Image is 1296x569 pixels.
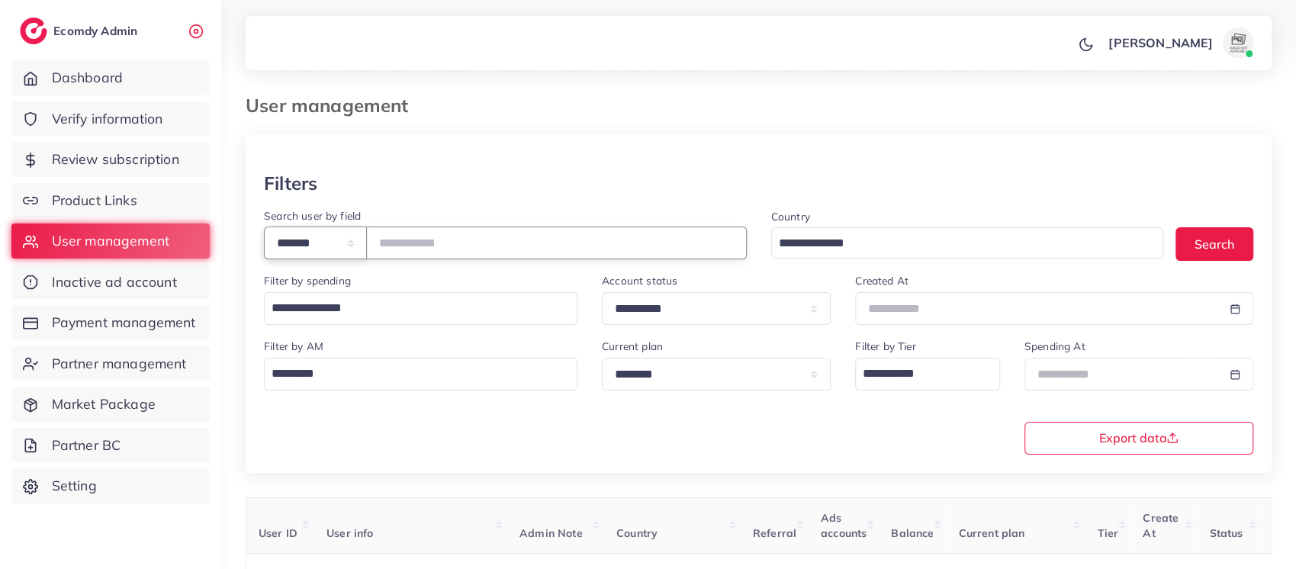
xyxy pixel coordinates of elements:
span: Country [616,526,658,540]
a: User management [11,223,210,259]
button: Search [1175,227,1253,260]
a: Verify information [11,101,210,137]
span: Inactive ad account [52,272,177,292]
span: Current plan [958,526,1024,540]
span: Export data [1098,432,1179,444]
span: Referral [753,526,796,540]
a: Inactive ad account [11,265,210,300]
a: [PERSON_NAME]avatar [1100,27,1259,58]
span: Review subscription [52,149,179,169]
a: Product Links [11,183,210,218]
span: Market Package [52,394,156,414]
input: Search for option [857,361,980,387]
span: Tier [1097,526,1118,540]
label: Created At [855,273,908,288]
label: Account status [602,273,677,288]
input: Search for option [266,361,558,387]
a: Partner BC [11,428,210,463]
div: Search for option [771,227,1164,259]
img: avatar [1223,27,1253,58]
a: Dashboard [11,60,210,95]
a: Payment management [11,305,210,340]
span: Product Links [52,191,137,211]
a: Review subscription [11,142,210,177]
label: Search user by field [264,208,361,223]
span: Create At [1143,511,1179,540]
p: [PERSON_NAME] [1108,34,1213,52]
div: Search for option [264,292,577,325]
h3: User management [246,95,420,117]
h2: Ecomdy Admin [53,24,141,38]
span: Setting [52,476,97,496]
span: Admin Note [519,526,583,540]
label: Filter by Tier [855,339,915,354]
span: Balance [891,526,934,540]
label: Filter by AM [264,339,323,354]
input: Search for option [773,232,1144,256]
label: Spending At [1024,339,1085,354]
a: logoEcomdy Admin [20,18,141,44]
span: Status [1209,526,1243,540]
label: Country [771,209,810,224]
div: Search for option [264,358,577,391]
label: Current plan [602,339,663,354]
img: logo [20,18,47,44]
button: Export data [1024,422,1253,455]
label: Filter by spending [264,273,351,288]
a: Market Package [11,387,210,422]
a: Partner management [11,346,210,381]
span: Payment management [52,313,196,333]
span: Ads accounts [821,511,867,540]
span: User info [326,526,373,540]
input: Search for option [266,295,558,321]
span: User management [52,231,169,251]
span: Partner BC [52,436,121,455]
a: Setting [11,468,210,503]
div: Search for option [855,358,1000,391]
span: Verify information [52,109,163,129]
span: Partner management [52,354,187,374]
span: Dashboard [52,68,123,88]
h3: Filters [264,172,317,194]
span: User ID [259,526,297,540]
